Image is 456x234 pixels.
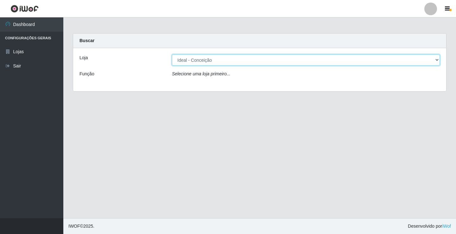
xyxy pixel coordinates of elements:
[68,223,94,230] span: © 2025 .
[10,5,39,13] img: CoreUI Logo
[79,54,88,61] label: Loja
[68,224,80,229] span: IWOF
[79,71,94,77] label: Função
[172,71,230,76] i: Selecione uma loja primeiro...
[442,224,451,229] a: iWof
[79,38,94,43] strong: Buscar
[408,223,451,230] span: Desenvolvido por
